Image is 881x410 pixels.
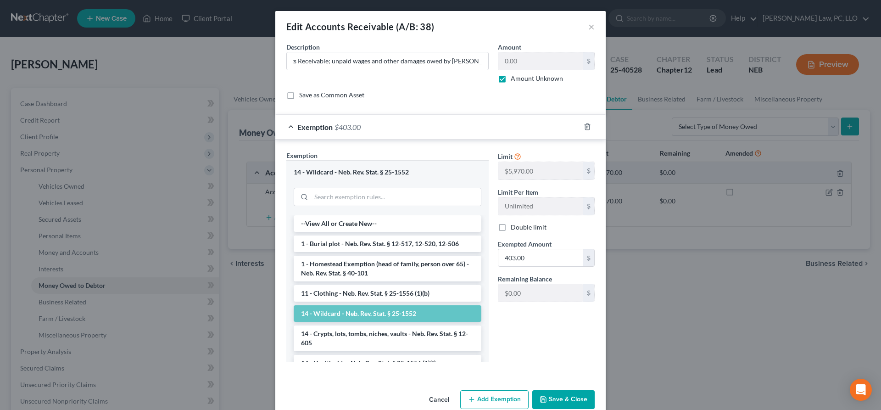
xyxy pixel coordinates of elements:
li: 1 - Homestead Exemption (head of family, person over 65) - Neb. Rev. Stat. § 40-101 [294,256,481,281]
label: Amount Unknown [511,74,563,83]
span: Description [286,43,320,51]
label: Limit Per Item [498,187,538,197]
input: -- [498,162,583,180]
li: --View All or Create New-- [294,215,481,232]
li: 14 - Wildcard - Neb. Rev. Stat. § 25-1552 [294,305,481,322]
span: $403.00 [335,123,361,131]
span: Exemption [286,152,318,159]
input: -- [498,197,583,215]
label: Amount [498,42,521,52]
div: 14 - Wildcard - Neb. Rev. Stat. § 25-1552 [294,168,481,177]
input: -- [498,284,583,302]
label: Double limit [511,223,546,232]
span: Exempted Amount [498,240,552,248]
label: Remaining Balance [498,274,552,284]
div: Edit Accounts Receivable (A/B: 38) [286,20,435,33]
div: Open Intercom Messenger [850,379,872,401]
div: $ [583,162,594,180]
button: Cancel [422,391,457,410]
li: 14 - Crypts, lots, tombs, niches, vaults - Neb. Rev. Stat. § 12-605 [294,326,481,351]
span: Exemption [297,123,333,131]
li: 1 - Burial plot - Neb. Rev. Stat. § 12-517, 12-520, 12-506 [294,236,481,252]
input: Search exemption rules... [311,188,481,206]
button: Save & Close [532,390,595,410]
li: 11 - Clothing - Neb. Rev. Stat. § 25-1556 (1)(b) [294,285,481,302]
li: 14 - Health aids - Neb. Rev. Stat. § 25-1556 (1)(f) [294,355,481,371]
button: Add Exemption [460,390,529,410]
input: 0.00 [498,52,583,70]
span: Limit [498,152,513,160]
div: $ [583,52,594,70]
input: Describe... [287,52,488,70]
div: $ [583,197,594,215]
div: $ [583,249,594,267]
input: 0.00 [498,249,583,267]
label: Save as Common Asset [299,90,364,100]
button: × [588,21,595,32]
div: $ [583,284,594,302]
